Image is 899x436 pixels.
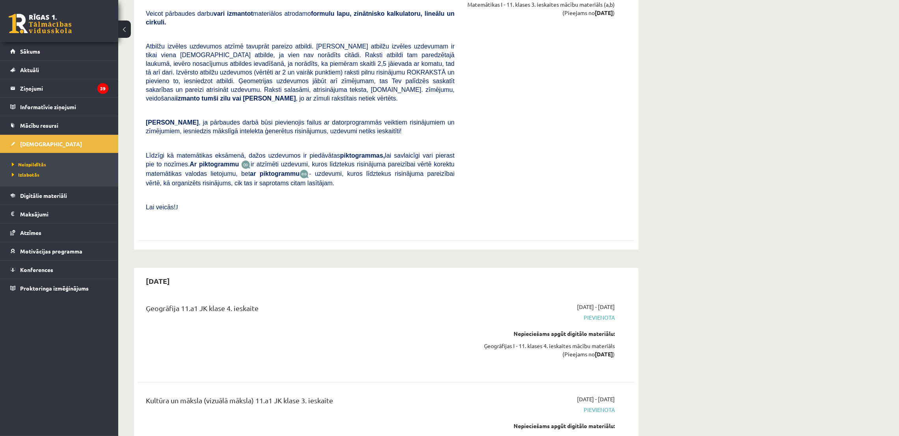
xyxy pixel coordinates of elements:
span: , ja pārbaudes darbā būsi pievienojis failus ar datorprogrammās veiktiem risinājumiem un zīmējumi... [146,119,454,134]
span: Veicot pārbaudes darbu materiālos atrodamo [146,10,454,26]
strong: [DATE] [595,350,613,358]
div: Nepieciešams apgūt digitālo materiālu: [466,422,615,430]
div: Kultūra un māksla (vizuālā māksla) 11.a1 JK klase 3. ieskaite [146,395,454,410]
span: Aktuāli [20,66,39,73]
a: Konferences [10,261,108,279]
span: Sākums [20,48,40,55]
a: Mācību resursi [10,116,108,134]
span: Atbilžu izvēles uzdevumos atzīmē tavuprāt pareizo atbildi. [PERSON_NAME] atbilžu izvēles uzdevuma... [146,43,454,102]
span: Konferences [20,266,53,273]
span: J [176,204,178,211]
a: Motivācijas programma [10,242,108,260]
span: [DATE] - [DATE] [577,303,615,311]
a: Maksājumi [10,205,108,223]
span: Pievienota [466,313,615,322]
a: Informatīvie ziņojumi [10,98,108,116]
span: Digitālie materiāli [20,192,67,199]
b: piktogrammas, [340,152,385,159]
span: Lai veicās! [146,204,176,211]
b: formulu lapu, zinātnisko kalkulatoru, lineālu un cirkuli. [146,10,454,26]
div: Ģeogrāfijas I - 11. klases 4. ieskaites mācību materiāls (Pieejams no ) [466,342,615,358]
span: Atzīmes [20,229,41,236]
span: Proktoringa izmēģinājums [20,285,89,292]
b: izmanto [176,95,200,102]
span: Mācību resursi [20,122,58,129]
b: Ar piktogrammu [190,161,239,168]
i: 39 [97,83,108,94]
a: Rīgas 1. Tālmācības vidusskola [9,14,72,34]
span: Līdzīgi kā matemātikas eksāmenā, dažos uzdevumos ir piedāvātas lai savlaicīgi vari pierast pie to... [146,152,454,168]
div: Matemātikas I - 11. klases 3. ieskaites mācību materiāls (a,b) (Pieejams no ) [466,0,615,17]
h2: [DATE] [138,272,178,290]
a: Izlabotās [12,171,110,178]
span: Neizpildītās [12,161,46,168]
a: Proktoringa izmēģinājums [10,279,108,297]
a: Ziņojumi39 [10,79,108,97]
span: Izlabotās [12,171,39,178]
div: Ģeogrāfija 11.a1 JK klase 4. ieskaite [146,303,454,317]
img: wKvN42sLe3LLwAAAABJRU5ErkJggg== [300,170,309,179]
span: ir atzīmēti uzdevumi, kuros līdztekus risinājuma pareizībai vērtē korektu matemātikas valodas lie... [146,161,454,177]
span: [DEMOGRAPHIC_DATA] [20,140,82,147]
img: JfuEzvunn4EvwAAAAASUVORK5CYII= [241,160,251,169]
b: tumši zilu vai [PERSON_NAME] [201,95,296,102]
a: Aktuāli [10,61,108,79]
span: Pievienota [466,406,615,414]
legend: Informatīvie ziņojumi [20,98,108,116]
div: Nepieciešams apgūt digitālo materiālu: [466,330,615,338]
a: Atzīmes [10,224,108,242]
legend: Ziņojumi [20,79,108,97]
a: Neizpildītās [12,161,110,168]
legend: Maksājumi [20,205,108,223]
a: Sākums [10,42,108,60]
span: Motivācijas programma [20,248,82,255]
a: [DEMOGRAPHIC_DATA] [10,135,108,153]
strong: [DATE] [595,9,613,16]
b: ar piktogrammu [250,170,300,177]
a: Digitālie materiāli [10,186,108,205]
span: [DATE] - [DATE] [577,395,615,403]
span: [PERSON_NAME] [146,119,199,126]
b: vari izmantot [214,10,253,17]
